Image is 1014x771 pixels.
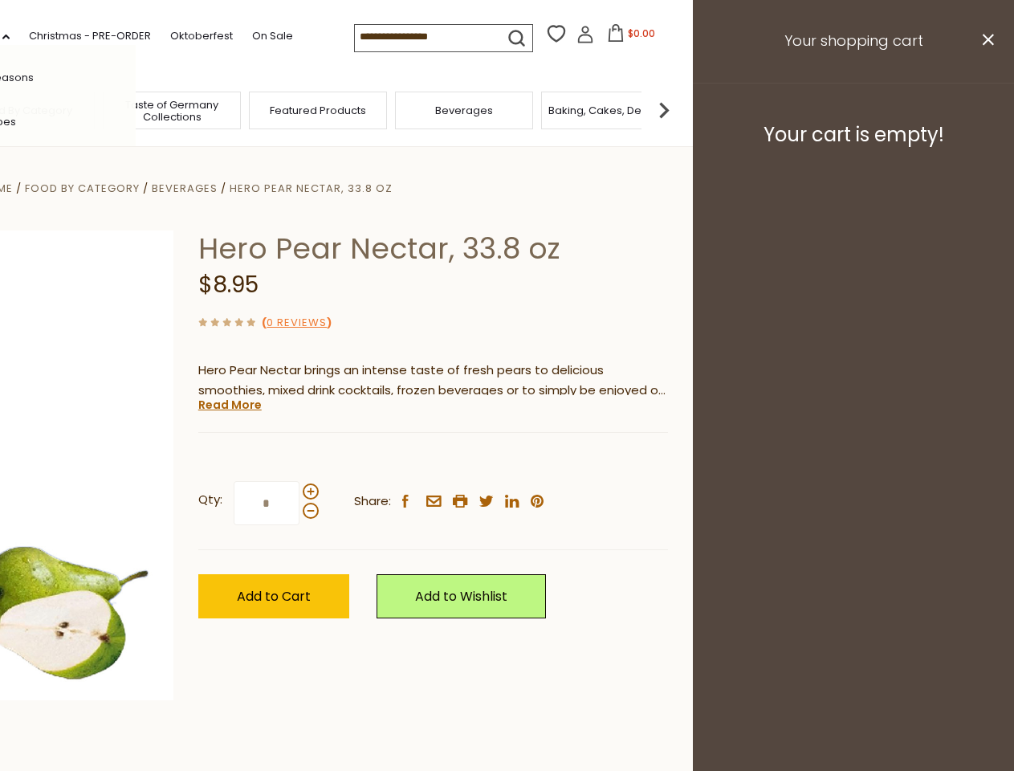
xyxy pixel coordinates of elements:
[198,490,222,510] strong: Qty:
[198,574,349,618] button: Add to Cart
[252,27,293,45] a: On Sale
[152,181,218,196] a: Beverages
[108,99,236,123] a: Taste of Germany Collections
[597,24,666,48] button: $0.00
[435,104,493,116] a: Beverages
[237,587,311,606] span: Add to Cart
[198,361,668,401] p: Hero Pear Nectar brings an intense taste of fresh pears to delicious smoothies, mixed drink cockt...
[262,315,332,330] span: ( )
[25,181,140,196] a: Food By Category
[29,27,151,45] a: Christmas - PRE-ORDER
[230,181,393,196] a: Hero Pear Nectar, 33.8 oz
[234,481,299,525] input: Qty:
[548,104,673,116] a: Baking, Cakes, Desserts
[198,269,259,300] span: $8.95
[354,492,391,512] span: Share:
[198,397,262,413] a: Read More
[377,574,546,618] a: Add to Wishlist
[628,27,655,40] span: $0.00
[198,230,668,267] h1: Hero Pear Nectar, 33.8 oz
[713,123,994,147] h3: Your cart is empty!
[267,315,327,332] a: 0 Reviews
[170,27,233,45] a: Oktoberfest
[648,94,680,126] img: next arrow
[270,104,366,116] a: Featured Products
